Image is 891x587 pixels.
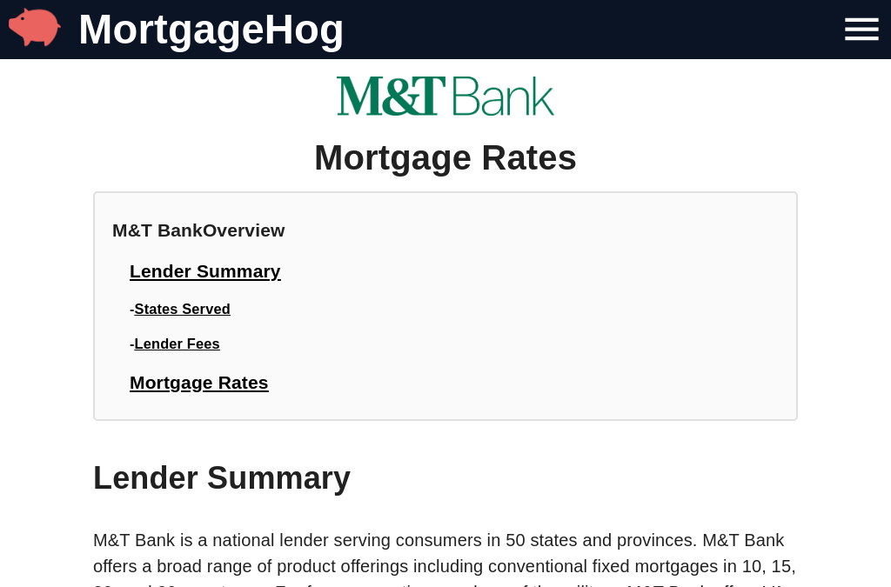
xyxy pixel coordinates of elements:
h2: Lender Summary [93,456,798,500]
h3: - [112,334,779,354]
img: M&T Bank Logo [337,77,554,116]
a: Mortgage Rates [130,372,269,392]
a: Lender Fees [135,336,220,351]
a: MortgageHog [78,6,345,52]
h1: M&T Bank Overview [112,217,779,243]
img: MortgageHog Logo [9,1,61,53]
h3: - [112,299,779,319]
a: States Served [135,301,231,317]
a: Lender Summary [130,261,281,281]
button: Navigation Bar Menu [833,2,891,57]
h2: Mortgage Rates [314,133,577,183]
